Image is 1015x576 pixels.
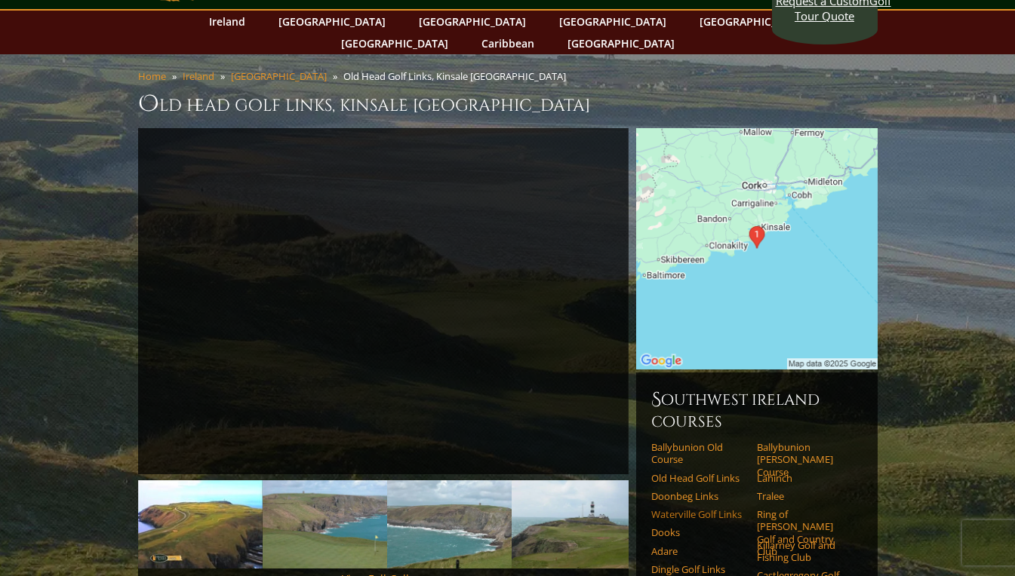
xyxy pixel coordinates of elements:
h1: Old Head Golf Links, Kinsale [GEOGRAPHIC_DATA] [138,89,878,119]
li: Old Head Golf Links, Kinsale [GEOGRAPHIC_DATA] [343,69,572,83]
a: Home [138,69,166,83]
h6: Southwest Ireland Courses [651,388,863,432]
a: Ring of [PERSON_NAME] Golf and Country Club [757,508,853,557]
a: Lahinch [757,472,853,484]
img: Google Map of Old Head Golf Links, Kinsale, Ireland [636,128,878,369]
a: Waterville Golf Links [651,508,747,520]
a: [GEOGRAPHIC_DATA] [231,69,327,83]
a: Caribbean [474,32,542,54]
a: Dooks [651,526,747,538]
a: Ireland [201,11,253,32]
a: Adare [651,545,747,557]
a: Ballybunion [PERSON_NAME] Course [757,441,853,478]
a: Old Head Golf Links [651,472,747,484]
a: [GEOGRAPHIC_DATA] [271,11,393,32]
a: Ireland [183,69,214,83]
a: [GEOGRAPHIC_DATA] [411,11,534,32]
a: [GEOGRAPHIC_DATA] [560,32,682,54]
a: Ballybunion Old Course [651,441,747,466]
a: Dingle Golf Links [651,563,747,575]
a: Tralee [757,490,853,502]
a: [GEOGRAPHIC_DATA] [334,32,456,54]
a: [GEOGRAPHIC_DATA] [692,11,814,32]
a: Doonbeg Links [651,490,747,502]
a: [GEOGRAPHIC_DATA] [552,11,674,32]
a: Killarney Golf and Fishing Club [757,539,853,564]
